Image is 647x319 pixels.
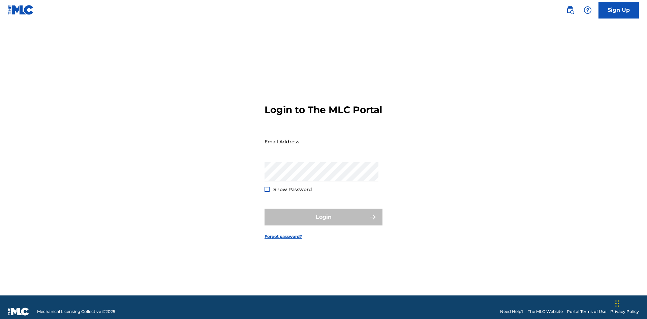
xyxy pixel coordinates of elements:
[265,234,302,240] a: Forgot password?
[273,186,312,192] span: Show Password
[500,309,524,315] a: Need Help?
[566,6,574,14] img: search
[584,6,592,14] img: help
[610,309,639,315] a: Privacy Policy
[265,104,382,116] h3: Login to The MLC Portal
[567,309,606,315] a: Portal Terms of Use
[8,5,34,15] img: MLC Logo
[37,309,115,315] span: Mechanical Licensing Collective © 2025
[528,309,563,315] a: The MLC Website
[8,308,29,316] img: logo
[598,2,639,19] a: Sign Up
[615,293,619,314] div: Drag
[613,287,647,319] iframe: Chat Widget
[563,3,577,17] a: Public Search
[581,3,594,17] div: Help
